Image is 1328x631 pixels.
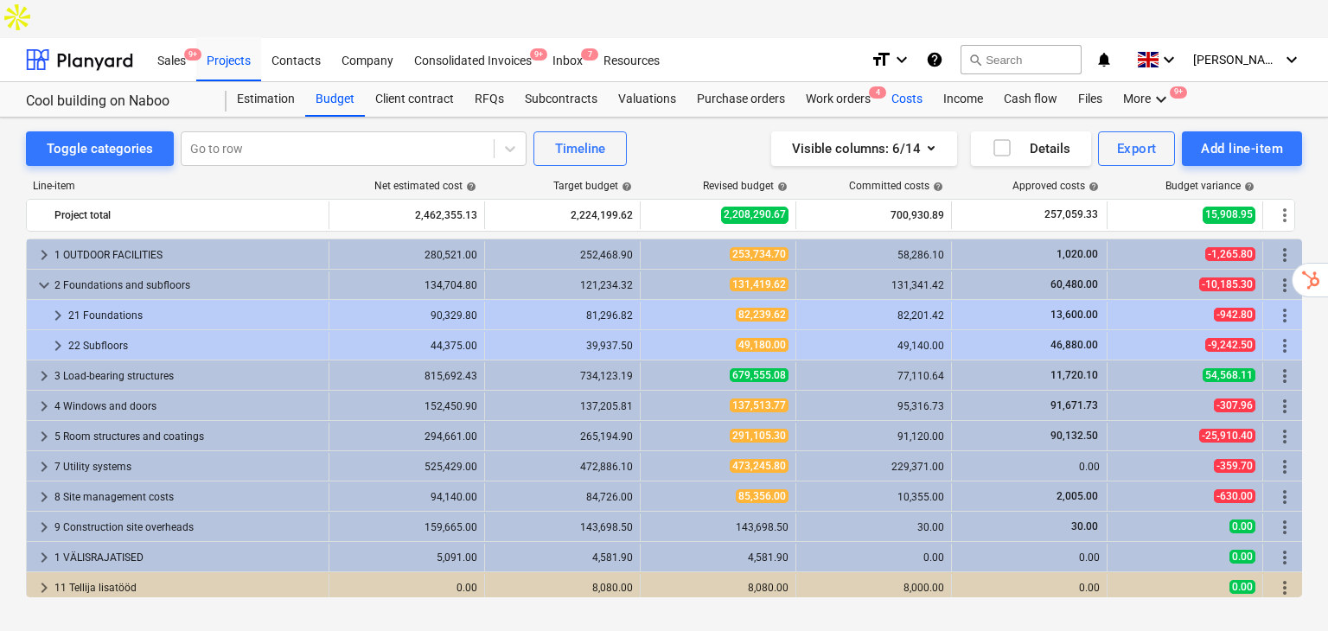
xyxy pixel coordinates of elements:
[492,551,633,564] div: 4,581.90
[336,430,477,443] div: 294,661.00
[492,309,633,322] div: 81,296.82
[795,82,881,117] a: Work orders4
[54,392,322,420] div: 4 Windows and doors
[514,82,608,117] a: Subcontracts
[881,82,933,117] div: Costs
[593,37,670,81] div: Resources
[492,521,633,533] div: 143,698.50
[492,582,633,594] div: 8,080.00
[803,582,944,594] div: 8,000.00
[721,207,788,223] span: 2,208,290.67
[542,37,593,81] div: Inbox
[792,137,936,160] div: Visible columns : 6/14
[703,180,788,192] div: Revised budget
[227,82,305,117] div: Estimation
[1274,426,1295,447] span: More actions
[463,182,476,192] span: help
[1274,577,1295,598] span: More actions
[336,201,477,229] div: 2,462,355.13
[1098,131,1176,166] button: Export
[1055,490,1100,502] span: 2,005.00
[648,582,788,594] div: 8,080.00
[1274,366,1295,386] span: More actions
[34,456,54,477] span: keyboard_arrow_right
[555,137,605,160] div: Timeline
[34,547,54,568] span: keyboard_arrow_right
[993,82,1068,117] a: Cash flow
[871,49,891,70] i: format_size
[336,400,477,412] div: 152,450.90
[1012,180,1099,192] div: Approved costs
[730,368,788,382] span: 679,555.08
[196,38,261,81] a: Projects
[1193,53,1280,67] span: [PERSON_NAME]
[1043,207,1100,222] span: 257,059.33
[54,513,322,541] div: 9 Construction site overheads
[803,521,944,533] div: 30.00
[1113,82,1182,117] div: More
[849,180,943,192] div: Committed costs
[730,247,788,261] span: 253,734.70
[1049,430,1100,442] span: 90,132.50
[492,370,633,382] div: 734,123.19
[933,82,993,117] a: Income
[34,517,54,538] span: keyboard_arrow_right
[68,302,322,329] div: 21 Foundations
[331,37,404,81] div: Company
[891,49,912,70] i: keyboard_arrow_down
[686,82,795,117] div: Purchase orders
[1274,335,1295,356] span: More actions
[1170,86,1187,99] span: 9+
[404,37,542,81] div: Consolidated Invoices
[1229,519,1255,533] span: 0.00
[1049,278,1100,290] span: 60,480.00
[869,86,886,99] span: 4
[492,491,633,503] div: 84,726.00
[261,37,331,81] div: Contacts
[492,249,633,261] div: 252,468.90
[336,279,477,291] div: 134,704.80
[54,362,322,390] div: 3 Load-bearing structures
[48,305,68,326] span: keyboard_arrow_right
[336,582,477,594] div: 0.00
[1274,547,1295,568] span: More actions
[54,201,322,229] div: Project total
[730,277,788,291] span: 131,419.62
[336,551,477,564] div: 5,091.00
[730,459,788,473] span: 473,245.80
[618,182,632,192] span: help
[492,279,633,291] div: 121,234.32
[803,249,944,261] div: 58,286.10
[1151,89,1172,110] i: keyboard_arrow_down
[1214,489,1255,503] span: -630.00
[1068,82,1113,117] a: Files
[1095,49,1113,70] i: notifications
[54,271,322,299] div: 2 Foundations and subfloors
[1274,456,1295,477] span: More actions
[26,180,329,192] div: Line-item
[803,400,944,412] div: 95,316.73
[1117,137,1157,160] div: Export
[1274,245,1295,265] span: More actions
[305,82,365,117] a: Budget
[47,137,153,160] div: Toggle categories
[581,48,598,61] span: 7
[803,279,944,291] div: 131,341.42
[492,400,633,412] div: 137,205.81
[184,48,201,61] span: 9+
[34,245,54,265] span: keyboard_arrow_right
[803,340,944,352] div: 49,140.00
[492,430,633,443] div: 265,194.90
[803,370,944,382] div: 77,110.64
[961,45,1082,74] button: Search
[34,366,54,386] span: keyboard_arrow_right
[608,82,686,117] a: Valuations
[736,489,788,503] span: 85,356.00
[1159,49,1179,70] i: keyboard_arrow_down
[1274,275,1295,296] span: More actions
[530,48,547,61] span: 9+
